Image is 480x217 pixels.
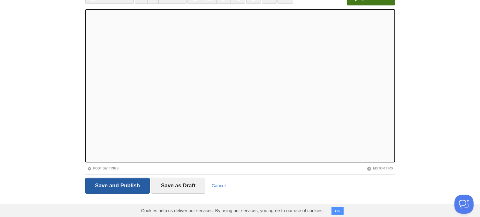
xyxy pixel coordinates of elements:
a: Cancel [212,183,226,188]
input: Save and Publish [85,178,150,194]
span: Cookies help us deliver our services. By using our services, you agree to our use of cookies. [135,204,330,217]
a: Post Settings [87,167,119,170]
a: Editor Tips [367,167,393,170]
iframe: Help Scout Beacon - Open [454,195,474,214]
input: Save as Draft [151,178,205,194]
button: OK [331,207,344,215]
